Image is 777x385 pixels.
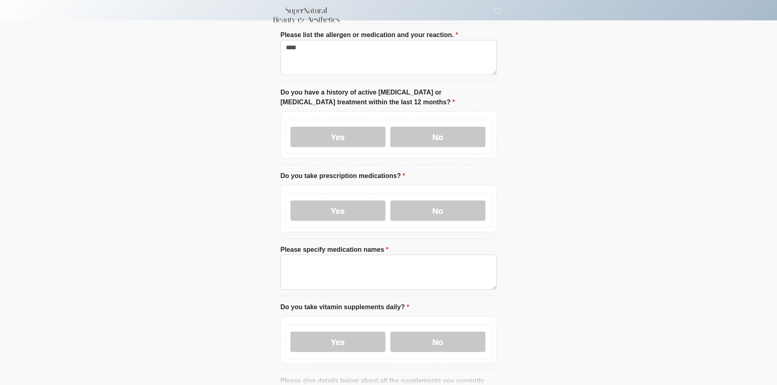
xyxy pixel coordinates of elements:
[281,245,389,255] label: Please specify medication names
[281,88,497,107] label: Do you have a history of active [MEDICAL_DATA] or [MEDICAL_DATA] treatment within the last 12 mon...
[290,127,385,147] label: Yes
[281,302,410,312] label: Do you take vitamin supplements daily?
[290,332,385,352] label: Yes
[290,200,385,221] label: Yes
[390,332,485,352] label: No
[390,127,485,147] label: No
[390,200,485,221] label: No
[281,30,458,40] label: Please list the allergen or medication and your reaction.
[281,171,405,181] label: Do you take prescription medications?
[272,6,341,25] img: Supernatural Beauty by Brandi Logo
